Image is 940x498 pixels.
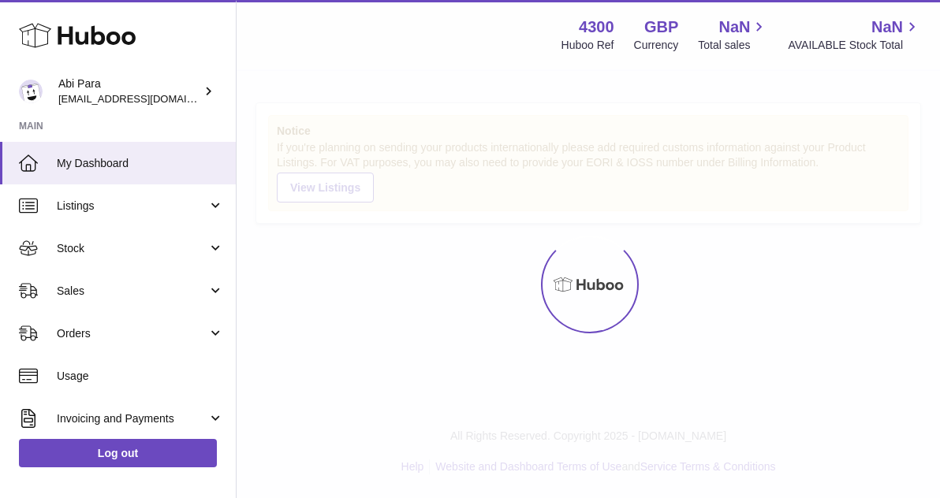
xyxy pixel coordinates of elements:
[579,17,614,38] strong: 4300
[698,17,768,53] a: NaN Total sales
[57,156,224,171] span: My Dashboard
[19,439,217,467] a: Log out
[788,38,921,53] span: AVAILABLE Stock Total
[19,80,43,103] img: Abi@mifo.co.uk
[698,38,768,53] span: Total sales
[634,38,679,53] div: Currency
[57,199,207,214] span: Listings
[718,17,750,38] span: NaN
[58,92,232,105] span: [EMAIL_ADDRESS][DOMAIN_NAME]
[561,38,614,53] div: Huboo Ref
[644,17,678,38] strong: GBP
[58,76,200,106] div: Abi Para
[871,17,903,38] span: NaN
[57,284,207,299] span: Sales
[57,411,207,426] span: Invoicing and Payments
[57,241,207,256] span: Stock
[57,369,224,384] span: Usage
[57,326,207,341] span: Orders
[788,17,921,53] a: NaN AVAILABLE Stock Total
